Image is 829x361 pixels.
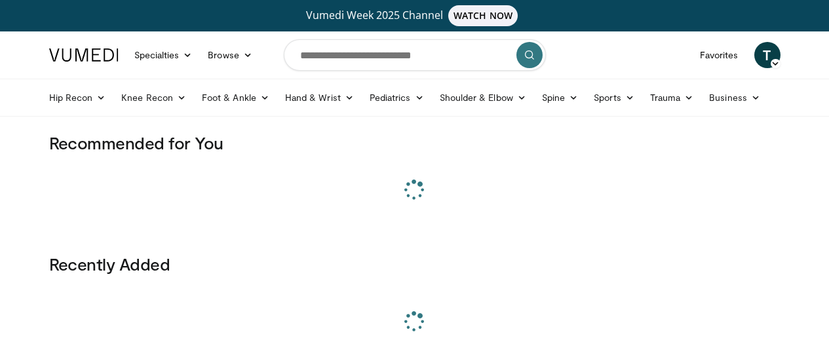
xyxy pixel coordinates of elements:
h3: Recommended for You [49,132,781,153]
a: Foot & Ankle [194,85,277,111]
a: Trauma [642,85,702,111]
a: Browse [200,42,260,68]
a: T [754,42,781,68]
a: Sports [586,85,642,111]
a: Favorites [692,42,746,68]
a: Knee Recon [113,85,194,111]
span: WATCH NOW [448,5,518,26]
a: Vumedi Week 2025 ChannelWATCH NOW [51,5,779,26]
img: VuMedi Logo [49,48,119,62]
a: Spine [534,85,586,111]
a: Hip Recon [41,85,114,111]
a: Shoulder & Elbow [432,85,534,111]
a: Specialties [126,42,201,68]
a: Business [701,85,768,111]
a: Hand & Wrist [277,85,362,111]
input: Search topics, interventions [284,39,546,71]
h3: Recently Added [49,254,781,275]
a: Pediatrics [362,85,432,111]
